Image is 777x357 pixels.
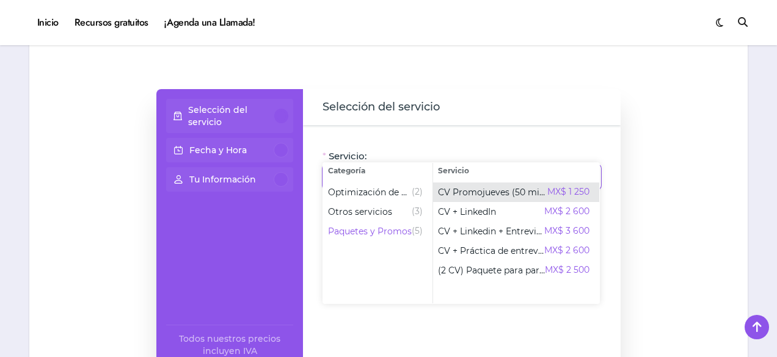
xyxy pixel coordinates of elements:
span: MX$ 2 600 [544,204,589,219]
span: Servicio [433,163,599,179]
p: Tu Información [189,173,256,186]
span: Optimización de CV [328,186,412,198]
p: Fecha y Hora [189,144,247,156]
div: Todos nuestros precios incluyen IVA [166,333,293,357]
span: (2 CV) Paquete para parejas [438,264,545,276]
div: Selecciona el servicio [323,162,600,304]
p: Selección del servicio [188,104,275,128]
span: (3) [412,204,423,219]
span: CV + Linkedin + Entrevista [438,225,544,237]
a: Inicio [29,6,67,39]
span: Servicio: [329,150,367,162]
span: CV + Práctica de entrevista [438,245,544,257]
span: MX$ 2 600 [544,243,589,258]
span: Selección del servicio [323,99,440,116]
a: Recursos gratuitos [67,6,156,39]
span: (5) [412,224,423,239]
span: Otros servicios [328,206,392,218]
span: CV Promojueves (50 min) [438,186,547,198]
span: MX$ 3 600 [544,224,589,239]
span: (2) [412,185,423,200]
span: CV + LinkedIn [438,206,496,218]
span: MX$ 2 500 [545,263,589,278]
span: Categoría [323,163,432,179]
a: ¡Agenda una Llamada! [156,6,263,39]
span: MX$ 1 250 [547,185,589,200]
span: Paquetes y Promos [328,225,412,237]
